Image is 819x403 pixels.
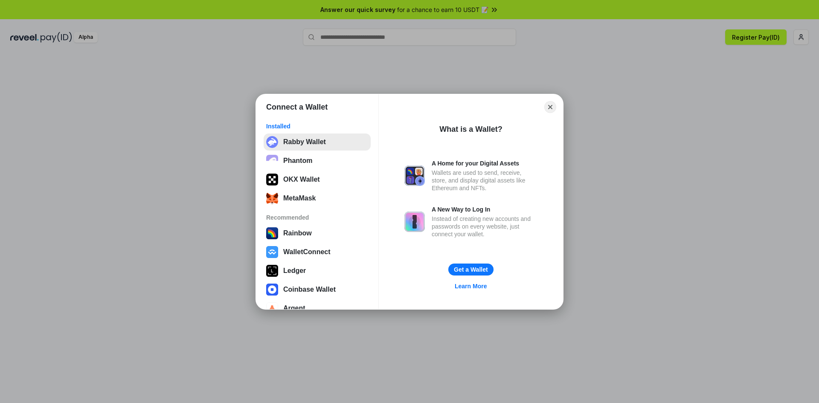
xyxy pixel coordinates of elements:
[264,281,371,298] button: Coinbase Wallet
[283,229,312,237] div: Rainbow
[264,190,371,207] button: MetaMask
[266,265,278,277] img: svg+xml,%3Csvg%20xmlns%3D%22http%3A%2F%2Fwww.w3.org%2F2000%2Fsvg%22%20width%3D%2228%22%20height%3...
[264,225,371,242] button: Rainbow
[283,286,336,293] div: Coinbase Wallet
[266,246,278,258] img: svg+xml,%3Csvg%20width%3D%2228%22%20height%3D%2228%22%20viewBox%3D%220%200%2028%2028%22%20fill%3D...
[283,138,326,146] div: Rabby Wallet
[266,174,278,186] img: 5VZ71FV6L7PA3gg3tXrdQ+DgLhC+75Wq3no69P3MC0NFQpx2lL04Ql9gHK1bRDjsSBIvScBnDTk1WrlGIZBorIDEYJj+rhdgn...
[283,157,312,165] div: Phantom
[454,266,488,273] div: Get a Wallet
[264,300,371,317] button: Argent
[432,169,537,192] div: Wallets are used to send, receive, store, and display digital assets like Ethereum and NFTs.
[266,155,278,167] img: epq2vO3P5aLWl15yRS7Q49p1fHTx2Sgh99jU3kfXv7cnPATIVQHAx5oQs66JWv3SWEjHOsb3kKgmE5WNBxBId7C8gm8wEgOvz...
[264,244,371,261] button: WalletConnect
[266,136,278,148] img: svg+xml;base64,PHN2ZyB3aWR0aD0iMzIiIGhlaWdodD0iMzIiIHZpZXdCb3g9IjAgMCAzMiAzMiIgZmlsbD0ibm9uZSIgeG...
[455,282,487,290] div: Learn More
[439,124,502,134] div: What is a Wallet?
[404,165,425,186] img: svg+xml,%3Csvg%20xmlns%3D%22http%3A%2F%2Fwww.w3.org%2F2000%2Fsvg%22%20fill%3D%22none%22%20viewBox...
[432,159,537,167] div: A Home for your Digital Assets
[266,227,278,239] img: svg+xml,%3Csvg%20width%3D%22120%22%20height%3D%22120%22%20viewBox%3D%220%200%20120%20120%22%20fil...
[283,248,331,256] div: WalletConnect
[266,284,278,296] img: svg+xml,%3Csvg%20width%3D%2228%22%20height%3D%2228%22%20viewBox%3D%220%200%2028%2028%22%20fill%3D...
[432,206,537,213] div: A New Way to Log In
[283,176,320,183] div: OKX Wallet
[283,194,316,202] div: MetaMask
[404,212,425,232] img: svg+xml,%3Csvg%20xmlns%3D%22http%3A%2F%2Fwww.w3.org%2F2000%2Fsvg%22%20fill%3D%22none%22%20viewBox...
[266,302,278,314] img: svg+xml,%3Csvg%20width%3D%2228%22%20height%3D%2228%22%20viewBox%3D%220%200%2028%2028%22%20fill%3D...
[266,122,368,130] div: Installed
[264,133,371,151] button: Rabby Wallet
[450,281,492,292] a: Learn More
[544,101,556,113] button: Close
[264,152,371,169] button: Phantom
[283,304,305,312] div: Argent
[266,102,328,112] h1: Connect a Wallet
[264,262,371,279] button: Ledger
[264,171,371,188] button: OKX Wallet
[266,192,278,204] img: svg+xml;base64,PHN2ZyB3aWR0aD0iMzUiIGhlaWdodD0iMzQiIHZpZXdCb3g9IjAgMCAzNSAzNCIgZmlsbD0ibm9uZSIgeG...
[266,214,368,221] div: Recommended
[283,267,306,275] div: Ledger
[448,264,494,275] button: Get a Wallet
[432,215,537,238] div: Instead of creating new accounts and passwords on every website, just connect your wallet.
